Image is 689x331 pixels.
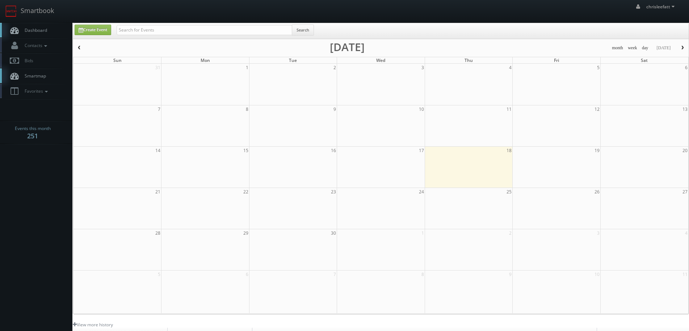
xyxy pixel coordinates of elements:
h2: [DATE] [330,43,365,51]
span: 27 [682,188,688,196]
span: Events this month [15,125,51,132]
span: 5 [157,271,161,278]
span: 18 [506,147,512,154]
span: 12 [594,105,600,113]
span: Bids [21,58,33,64]
span: 5 [596,64,600,71]
span: 28 [155,229,161,237]
span: Fri [554,57,559,63]
span: 19 [594,147,600,154]
span: 8 [245,105,249,113]
span: 13 [682,105,688,113]
strong: 251 [27,131,38,140]
span: 29 [243,229,249,237]
span: 31 [155,64,161,71]
span: 9 [508,271,512,278]
span: 4 [684,229,688,237]
span: 7 [157,105,161,113]
span: 30 [330,229,337,237]
span: Wed [376,57,385,63]
span: Favorites [21,88,50,94]
span: Contacts [21,42,49,49]
span: 6 [245,271,249,278]
button: week [625,43,640,53]
span: 10 [594,271,600,278]
span: Sat [641,57,648,63]
span: Dashboard [21,27,47,33]
span: 3 [421,64,425,71]
span: Smartmap [21,73,46,79]
span: Thu [465,57,473,63]
button: month [609,43,626,53]
span: 16 [330,147,337,154]
span: 1 [245,64,249,71]
span: 8 [421,271,425,278]
span: 25 [506,188,512,196]
span: 3 [596,229,600,237]
span: 2 [508,229,512,237]
span: 24 [418,188,425,196]
span: Tue [289,57,297,63]
input: Search for Events [117,25,292,35]
span: 14 [155,147,161,154]
img: smartbook-logo.png [5,5,17,17]
span: 21 [155,188,161,196]
span: 1 [421,229,425,237]
span: 20 [682,147,688,154]
span: 10 [418,105,425,113]
span: Mon [201,57,210,63]
button: [DATE] [654,43,673,53]
a: Create Event [75,25,111,35]
span: 6 [684,64,688,71]
span: 23 [330,188,337,196]
span: 2 [333,64,337,71]
span: 7 [333,271,337,278]
span: 22 [243,188,249,196]
span: 17 [418,147,425,154]
span: 4 [508,64,512,71]
span: chrisleefatt [646,4,677,10]
span: 9 [333,105,337,113]
span: 11 [506,105,512,113]
span: 11 [682,271,688,278]
button: Search [292,25,314,35]
span: Sun [113,57,122,63]
button: day [639,43,651,53]
span: 15 [243,147,249,154]
a: View more history [73,322,113,328]
span: 26 [594,188,600,196]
